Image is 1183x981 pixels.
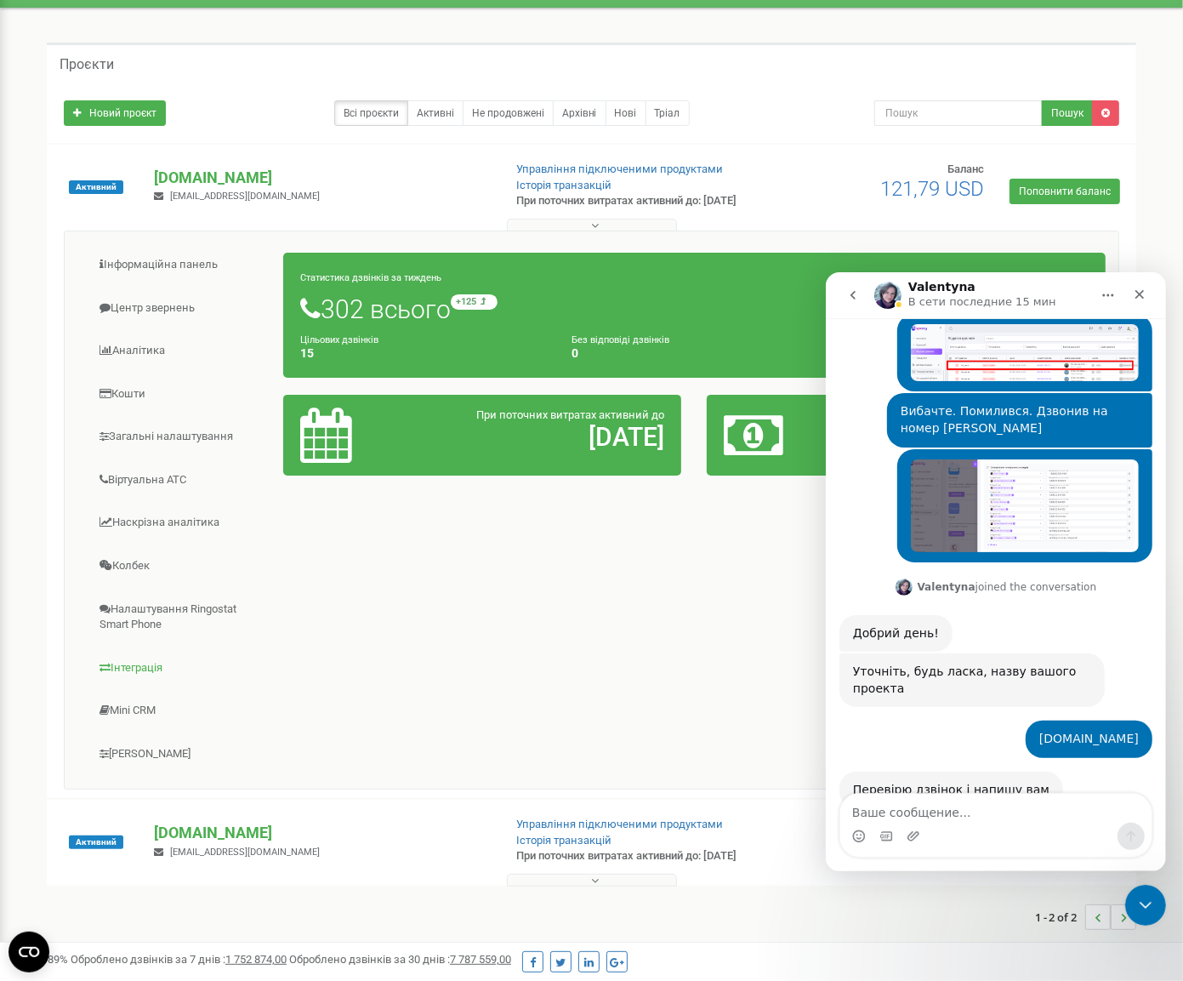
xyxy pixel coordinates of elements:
[154,822,489,844] p: [DOMAIN_NAME]
[77,545,284,587] a: Колбек
[170,191,320,202] span: [EMAIL_ADDRESS][DOMAIN_NAME]
[517,179,612,191] a: Історія транзакцій
[334,100,408,126] a: Всі проєкти
[430,423,665,451] h2: [DATE]
[77,288,284,329] a: Центр звернень
[1125,885,1166,926] iframe: Intercom live chat
[154,167,489,189] p: [DOMAIN_NAME]
[9,932,49,972] button: Open CMP widget
[874,100,1043,126] input: Пошук
[170,847,320,858] span: [EMAIL_ADDRESS][DOMAIN_NAME]
[646,100,690,126] a: Тріал
[606,100,646,126] a: Нові
[77,416,284,458] a: Загальні налаштування
[407,100,464,126] a: Активні
[300,347,546,360] h4: 15
[1010,179,1120,204] a: Поповнити баланс
[77,733,284,775] a: [PERSON_NAME]
[69,836,123,849] span: Активний
[517,818,724,830] a: Управління підключеними продуктами
[1035,887,1136,947] nav: ...
[69,180,123,194] span: Активний
[1042,100,1093,126] button: Пошук
[300,294,1089,323] h1: 302 всього
[517,163,724,175] a: Управління підключеними продуктами
[517,193,762,209] p: При поточних витратах активний до: [DATE]
[77,589,284,646] a: Налаштування Ringostat Smart Phone
[77,459,284,501] a: Віртуальна АТС
[450,953,511,966] u: 7 787 559,00
[553,100,606,126] a: Архівні
[517,848,762,864] p: При поточних витратах активний до: [DATE]
[77,374,284,415] a: Кошти
[1035,904,1085,930] span: 1 - 2 of 2
[225,953,287,966] u: 1 752 874,00
[77,647,284,689] a: Інтеграція
[463,100,554,126] a: Не продовжені
[77,330,284,372] a: Аналiтика
[572,334,669,345] small: Без відповіді дзвінків
[947,163,984,175] span: Баланс
[572,347,817,360] h4: 0
[300,334,378,345] small: Цільових дзвінків
[60,57,114,72] h5: Проєкти
[77,502,284,544] a: Наскрізна аналітика
[71,953,287,966] span: Оброблено дзвінків за 7 днів :
[77,690,284,732] a: Mini CRM
[289,953,511,966] span: Оброблено дзвінків за 30 днів :
[451,294,498,310] small: +125
[77,244,284,286] a: Інформаційна панель
[476,408,664,421] span: При поточних витратах активний до
[826,272,1166,871] iframe: Intercom live chat
[300,272,441,283] small: Статистика дзвінків за тиждень
[517,834,612,847] a: Історія транзакцій
[880,177,984,201] span: 121,79 USD
[64,100,166,126] a: Новий проєкт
